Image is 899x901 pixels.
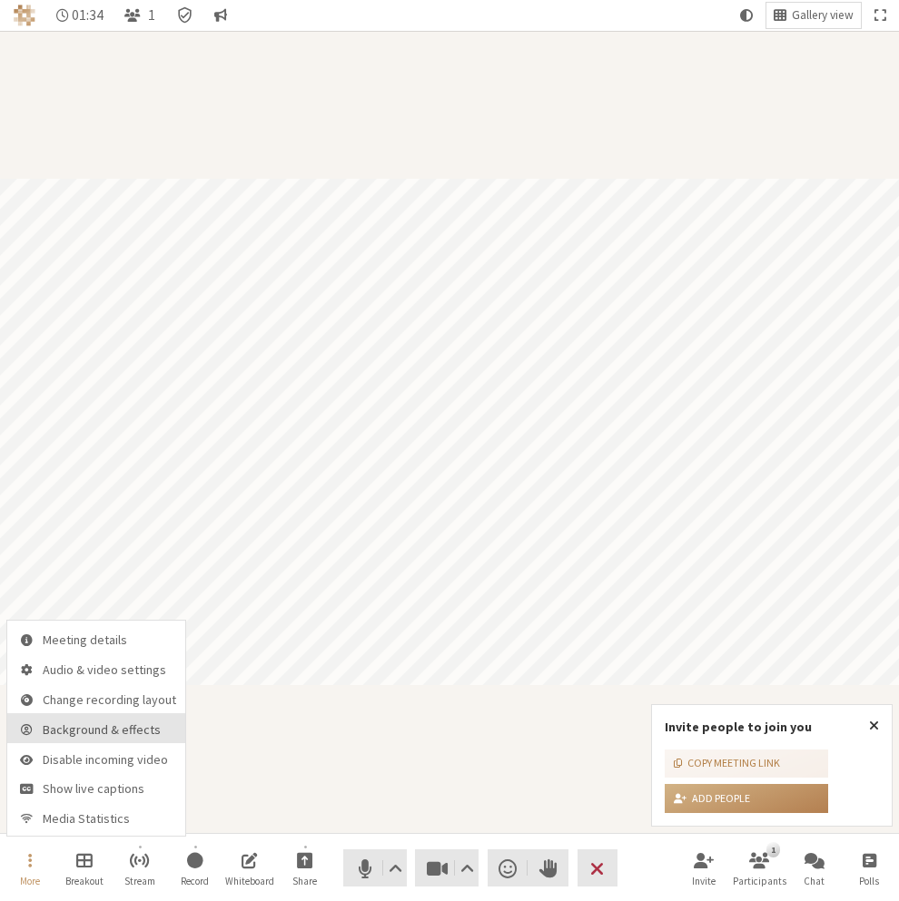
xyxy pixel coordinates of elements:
[678,844,729,893] button: Invite participants (Alt+I)
[7,743,185,773] button: Control whether to receive incoming video
[280,844,331,893] button: Start sharing
[7,713,185,743] button: Background & effects settings
[383,849,406,886] button: Audio settings
[7,621,185,653] button: Wes's Meeting
[7,683,185,713] button: Control the recording layout of this meeting
[578,849,618,886] button: End or leave meeting
[859,876,879,886] span: Polls
[59,844,110,893] button: Manage Breakout Rooms
[792,9,854,23] span: Gallery view
[789,844,840,893] button: Open chat
[181,876,209,886] span: Record
[665,784,828,813] button: Add people
[7,653,185,683] button: Meeting settings
[733,876,786,886] span: Participants
[488,849,529,886] button: Send a reaction
[43,812,176,826] span: Media Statistics
[867,3,893,28] button: Fullscreen
[456,849,479,886] button: Video setting
[665,749,828,779] button: Copy meeting link
[225,876,274,886] span: Whiteboard
[292,876,317,886] span: Share
[148,7,155,23] span: 1
[766,842,780,857] div: 1
[665,719,812,735] label: Invite people to join you
[72,7,104,23] span: 01:34
[224,844,275,893] button: Open shared whiteboard
[49,3,112,28] div: Timer
[528,849,568,886] button: Raise hand
[207,3,234,28] button: Conversation
[766,3,861,28] button: Change layout
[65,876,104,886] span: Breakout
[114,844,165,893] button: Start streaming
[43,753,176,767] span: Disable incoming video
[7,803,185,836] button: Media Statistics
[804,876,825,886] span: Chat
[43,693,176,707] span: Change recording layout
[674,755,780,771] div: Copy meeting link
[415,849,479,886] button: Stop video (Alt+V)
[169,3,201,28] div: Meeting details Encryption enabled
[170,844,221,893] button: Start recording
[343,849,407,886] button: Mute (Alt+A)
[844,844,894,893] button: Open poll
[43,782,176,796] span: Show live captions
[43,633,176,647] span: Meeting details
[692,876,716,886] span: Invite
[43,723,176,737] span: Background & effects
[733,3,760,28] button: Using system theme
[5,844,55,893] button: Open menu
[7,773,185,803] button: Let you read the words that are spoken in the meeting
[43,663,176,677] span: Audio & video settings
[124,876,155,886] span: Stream
[20,876,40,886] span: More
[14,5,35,26] img: Wes Example Company
[734,844,785,893] button: Open participant list
[856,705,892,747] button: Close popover
[117,3,163,28] button: Open participant list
